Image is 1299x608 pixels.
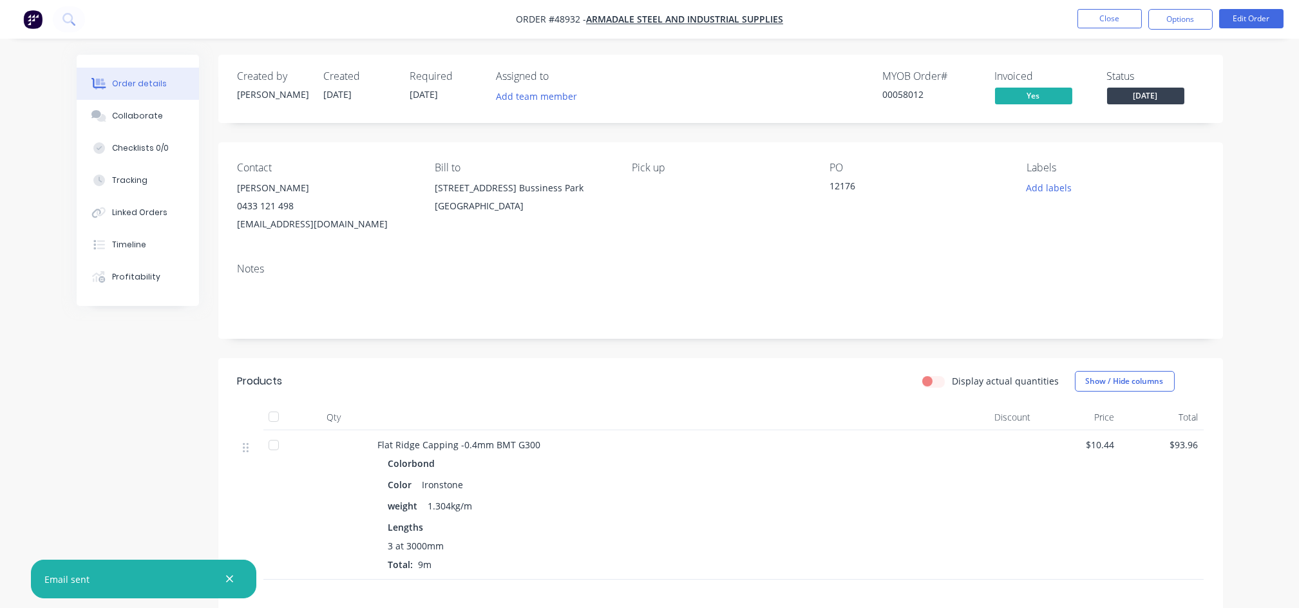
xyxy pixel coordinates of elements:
[112,110,163,122] div: Collaborate
[1148,9,1213,30] button: Options
[1075,371,1175,392] button: Show / Hide columns
[77,261,199,293] button: Profitability
[1077,9,1142,28] button: Close
[77,68,199,100] button: Order details
[388,475,417,494] div: Color
[1041,438,1115,451] span: $10.44
[953,374,1059,388] label: Display actual quantities
[883,88,980,101] div: 00058012
[112,207,167,218] div: Linked Orders
[324,70,395,82] div: Created
[995,88,1072,104] span: Yes
[77,100,199,132] button: Collaborate
[1125,438,1199,451] span: $93.96
[1120,404,1204,430] div: Total
[238,215,414,233] div: [EMAIL_ADDRESS][DOMAIN_NAME]
[238,197,414,215] div: 0433 121 498
[378,439,541,451] span: Flat Ridge Capping -0.4mm BMT G300
[410,88,439,100] span: [DATE]
[435,179,611,215] div: [STREET_ADDRESS] Bussiness Park [GEOGRAPHIC_DATA]
[238,88,308,101] div: [PERSON_NAME]
[112,239,146,251] div: Timeline
[388,558,413,571] span: Total:
[1107,70,1204,82] div: Status
[238,179,414,233] div: [PERSON_NAME]0433 121 498[EMAIL_ADDRESS][DOMAIN_NAME]
[77,164,199,196] button: Tracking
[410,70,481,82] div: Required
[995,70,1092,82] div: Invoiced
[77,196,199,229] button: Linked Orders
[238,70,308,82] div: Created by
[413,558,437,571] span: 9m
[489,88,583,105] button: Add team member
[388,497,423,515] div: weight
[632,162,808,174] div: Pick up
[1107,88,1184,104] span: [DATE]
[388,539,444,553] span: 3 at 3000mm
[423,497,478,515] div: 1.304kg/m
[497,88,584,105] button: Add team member
[435,179,611,220] div: [STREET_ADDRESS] Bussiness Park [GEOGRAPHIC_DATA]
[324,88,352,100] span: [DATE]
[497,70,625,82] div: Assigned to
[238,162,414,174] div: Contact
[77,229,199,261] button: Timeline
[1107,88,1184,107] button: [DATE]
[883,70,980,82] div: MYOB Order #
[417,475,469,494] div: Ironstone
[1027,162,1203,174] div: Labels
[435,162,611,174] div: Bill to
[112,175,147,186] div: Tracking
[238,263,1204,275] div: Notes
[388,520,424,534] span: Lengths
[296,404,373,430] div: Qty
[830,162,1006,174] div: PO
[830,179,991,197] div: 12176
[388,454,441,473] div: Colorbond
[23,10,43,29] img: Factory
[77,132,199,164] button: Checklists 0/0
[238,179,414,197] div: [PERSON_NAME]
[953,404,1036,430] div: Discount
[238,374,283,389] div: Products
[1036,404,1120,430] div: Price
[112,142,169,154] div: Checklists 0/0
[44,573,90,586] div: Email sent
[112,78,167,90] div: Order details
[112,271,160,283] div: Profitability
[1019,179,1079,196] button: Add labels
[1219,9,1284,28] button: Edit Order
[586,14,783,26] a: Armadale steel and Industrial Supplies
[516,14,586,26] span: Order #48932 -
